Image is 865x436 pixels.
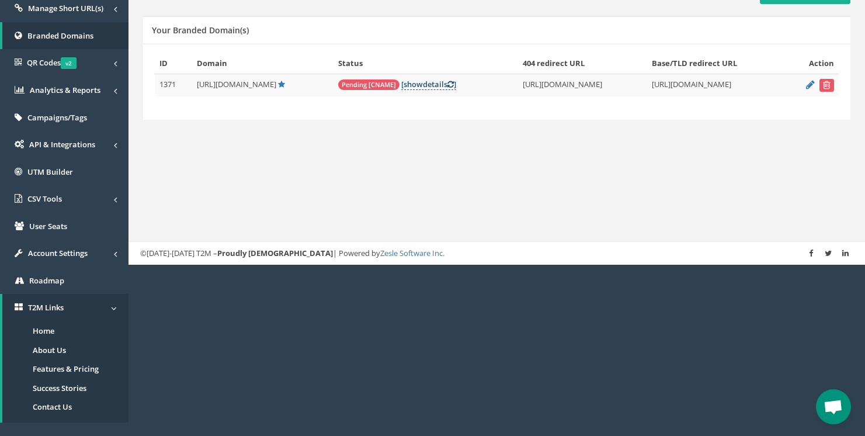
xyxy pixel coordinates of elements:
[28,248,88,258] span: Account Settings
[192,53,334,74] th: Domain
[518,74,647,96] td: [URL][DOMAIN_NAME]
[27,112,87,123] span: Campaigns/Tags
[816,389,851,424] a: Open chat
[27,167,73,177] span: UTM Builder
[401,79,456,90] a: [showdetails]
[155,74,192,96] td: 1371
[61,57,77,69] span: v2
[152,26,249,34] h5: Your Branded Domain(s)
[30,85,100,95] span: Analytics & Reports
[27,57,77,68] span: QR Codes
[29,139,95,150] span: API & Integrations
[647,53,784,74] th: Base/TLD redirect URL
[27,193,62,204] span: CSV Tools
[140,248,853,259] div: ©[DATE]-[DATE] T2M – | Powered by
[338,79,400,90] span: Pending [CNAME]
[380,248,444,258] a: Zesle Software Inc.
[647,74,784,96] td: [URL][DOMAIN_NAME]
[518,53,647,74] th: 404 redirect URL
[155,53,192,74] th: ID
[404,79,423,89] span: show
[784,53,839,74] th: Action
[278,79,285,89] a: Default
[334,53,518,74] th: Status
[217,248,333,258] strong: Proudly [DEMOGRAPHIC_DATA]
[29,221,67,231] span: User Seats
[27,30,93,41] span: Branded Domains
[28,3,103,13] span: Manage Short URL(s)
[197,79,276,89] span: [URL][DOMAIN_NAME]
